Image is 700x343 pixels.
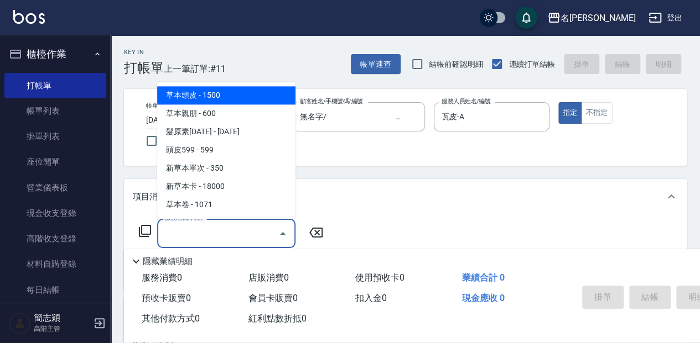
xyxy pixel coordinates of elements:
p: 項目消費 [133,191,166,203]
p: 隱藏業績明細 [143,256,193,267]
span: 草本頭皮 - 1500 [157,86,295,104]
label: 顧客姓名/手機號碼/編號 [300,97,363,105]
a: 現金收支登錄 [4,200,106,226]
span: 扣入金 0 [355,293,387,303]
button: 名[PERSON_NAME] [543,7,640,29]
a: 帳單列表 [4,98,106,124]
a: 材料自購登錄 [4,251,106,277]
span: 業績合計 0 [462,272,505,283]
a: 營業儀表板 [4,175,106,200]
h3: 打帳單 [124,60,164,76]
span: 草本卷 - 1071 [157,196,295,214]
h2: Key In [124,49,164,56]
span: 會員卡販賣 0 [248,293,298,303]
button: 不指定 [581,102,612,124]
span: 服務消費 0 [142,272,182,283]
label: 服務人員姓名/編號 [442,97,490,105]
span: 公司草本卡 - 15000 [157,214,295,232]
div: 項目消費 [124,179,687,214]
span: 新草本卡 - 18000 [157,177,295,196]
span: 新草本單次 - 350 [157,159,295,177]
span: 店販消費 0 [248,272,289,283]
span: 頭皮599 - 599 [157,141,295,159]
span: 結帳前確認明細 [429,59,483,70]
a: 高階收支登錄 [4,226,106,251]
button: 櫃檯作業 [4,40,106,68]
img: Person [9,312,31,334]
span: 使用預收卡 0 [355,272,405,283]
button: save [515,7,537,29]
span: 草本親朋 - 600 [157,104,295,123]
label: 帳單日期 [146,102,169,110]
button: 帳單速查 [351,54,401,75]
a: 座位開單 [4,149,106,175]
button: Close [274,225,292,242]
a: 排班表 [4,303,106,328]
input: YYYY/MM/DD hh:mm [146,111,237,129]
button: 登出 [644,8,687,28]
span: 其他付款方式 0 [142,313,200,324]
a: 每日結帳 [4,277,106,303]
span: 連續打單結帳 [509,59,555,70]
a: 打帳單 [4,73,106,98]
img: Logo [13,10,45,24]
p: 高階主管 [34,324,90,334]
a: 掛單列表 [4,124,106,149]
span: 現金應收 0 [462,293,505,303]
span: 紅利點數折抵 0 [248,313,307,324]
span: 上一筆訂單:#11 [164,62,226,76]
span: 預收卡販賣 0 [142,293,191,303]
button: 指定 [558,102,582,124]
h5: 簡志穎 [34,313,90,324]
span: 髮原素[DATE] - [DATE] [157,123,295,141]
div: 名[PERSON_NAME] [561,11,635,25]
